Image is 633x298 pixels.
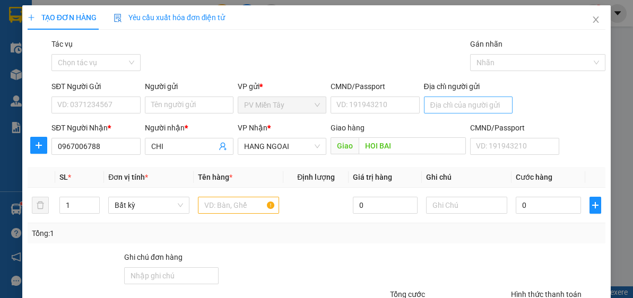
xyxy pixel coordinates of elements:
[124,267,219,284] input: Ghi chú đơn hàng
[331,137,359,154] span: Giao
[422,167,511,188] th: Ghi chú
[581,5,611,35] button: Close
[32,197,49,214] button: delete
[28,13,97,22] span: TẠO ĐƠN HÀNG
[592,15,600,24] span: close
[51,81,140,92] div: SĐT Người Gửi
[353,197,418,214] input: 0
[198,173,232,181] span: Tên hàng
[331,124,365,132] span: Giao hàng
[145,122,233,134] div: Người nhận
[31,141,47,150] span: plus
[32,227,246,239] div: Tổng: 1
[470,122,559,134] div: CMND/Passport
[353,173,392,181] span: Giá trị hàng
[59,173,68,181] span: SL
[108,173,148,181] span: Đơn vị tính
[238,81,326,92] div: VP gửi
[114,14,122,22] img: icon
[424,97,513,113] input: Địa chỉ của người gửi
[331,81,419,92] div: CMND/Passport
[238,124,267,132] span: VP Nhận
[114,13,226,22] span: Yêu cầu xuất hóa đơn điện tử
[244,97,320,113] span: PV Miền Tây
[590,201,601,209] span: plus
[470,40,502,48] label: Gán nhãn
[115,197,183,213] span: Bất kỳ
[145,81,233,92] div: Người gửi
[30,137,47,154] button: plus
[426,197,507,214] input: Ghi Chú
[51,122,140,134] div: SĐT Người Nhận
[589,197,602,214] button: plus
[124,253,183,261] label: Ghi chú đơn hàng
[516,173,552,181] span: Cước hàng
[297,173,335,181] span: Định lượng
[28,14,35,21] span: plus
[219,142,227,151] span: user-add
[51,40,73,48] label: Tác vụ
[244,138,320,154] span: HANG NGOAI
[198,197,279,214] input: VD: Bàn, Ghế
[424,81,513,92] div: Địa chỉ người gửi
[359,137,466,154] input: Dọc đường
